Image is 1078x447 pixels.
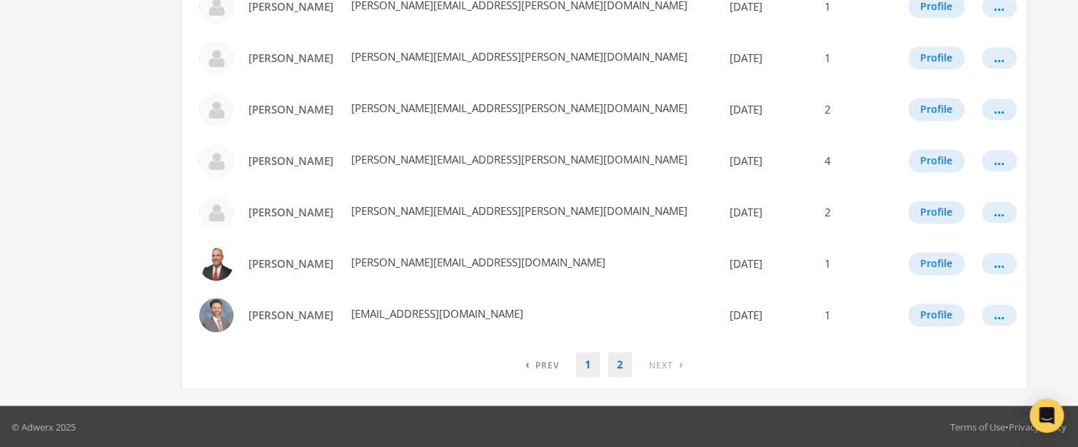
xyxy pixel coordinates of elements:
[199,246,233,281] img: James Vanya profile
[908,46,964,69] button: Profile
[248,102,333,116] span: [PERSON_NAME]
[348,49,687,64] span: [PERSON_NAME][EMAIL_ADDRESS][PERSON_NAME][DOMAIN_NAME]
[608,352,632,377] a: 2
[816,238,897,289] td: 1
[640,352,692,377] a: Next
[248,205,333,219] span: [PERSON_NAME]
[348,152,687,166] span: [PERSON_NAME][EMAIL_ADDRESS][PERSON_NAME][DOMAIN_NAME]
[199,298,233,332] img: Jarrett Hodson profile
[1009,421,1067,433] a: Privacy Policy
[816,135,897,186] td: 4
[816,32,897,84] td: 1
[348,204,687,218] span: [PERSON_NAME][EMAIL_ADDRESS][PERSON_NAME][DOMAIN_NAME]
[982,201,1017,223] button: ...
[982,99,1017,120] button: ...
[994,160,1004,161] div: ...
[199,92,233,126] img: Elizabeth Rejsek profile
[982,253,1017,274] button: ...
[248,308,333,322] span: [PERSON_NAME]
[718,238,816,289] td: [DATE]
[239,96,343,123] a: [PERSON_NAME]
[816,84,897,135] td: 2
[982,150,1017,171] button: ...
[348,255,605,269] span: [PERSON_NAME][EMAIL_ADDRESS][DOMAIN_NAME]
[239,148,343,174] a: [PERSON_NAME]
[908,303,964,326] button: Profile
[950,420,1067,434] div: •
[994,314,1004,316] div: ...
[248,256,333,271] span: [PERSON_NAME]
[718,32,816,84] td: [DATE]
[816,289,897,341] td: 1
[1029,398,1064,433] div: Open Intercom Messenger
[239,199,343,226] a: [PERSON_NAME]
[718,135,816,186] td: [DATE]
[348,101,687,115] span: [PERSON_NAME][EMAIL_ADDRESS][PERSON_NAME][DOMAIN_NAME]
[718,289,816,341] td: [DATE]
[994,211,1004,213] div: ...
[908,98,964,121] button: Profile
[994,263,1004,264] div: ...
[718,186,816,238] td: [DATE]
[908,149,964,172] button: Profile
[239,302,343,328] a: [PERSON_NAME]
[679,357,683,371] span: ›
[199,144,233,178] img: Eric Zanotelli profile
[199,195,233,229] img: James Racanelli profile
[816,186,897,238] td: 2
[517,352,692,377] nav: pagination
[994,57,1004,59] div: ...
[908,252,964,275] button: Profile
[248,51,333,65] span: [PERSON_NAME]
[982,47,1017,69] button: ...
[982,304,1017,326] button: ...
[718,84,816,135] td: [DATE]
[11,420,76,434] p: © Adwerx 2025
[199,41,233,75] img: Debbie Riopelle profile
[239,45,343,71] a: [PERSON_NAME]
[950,421,1005,433] a: Terms of Use
[239,251,343,277] a: [PERSON_NAME]
[908,201,964,223] button: Profile
[348,306,523,321] span: [EMAIL_ADDRESS][DOMAIN_NAME]
[994,109,1004,110] div: ...
[576,352,600,377] a: 1
[994,6,1004,7] div: ...
[248,154,333,168] span: [PERSON_NAME]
